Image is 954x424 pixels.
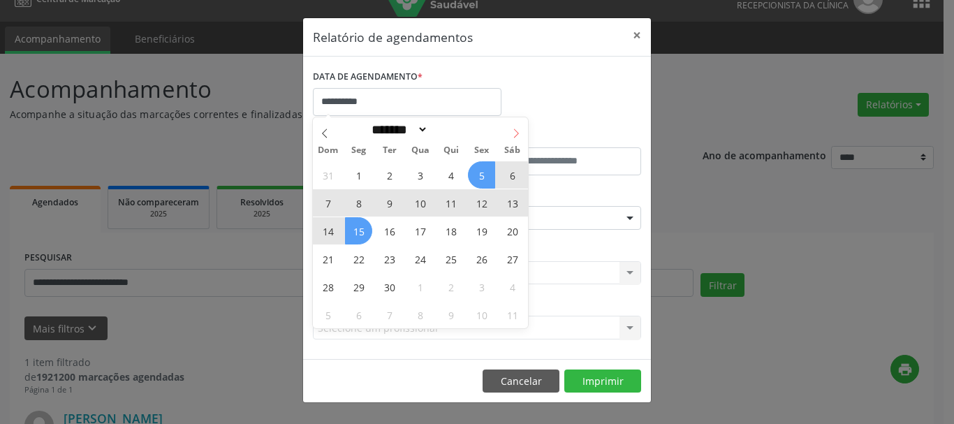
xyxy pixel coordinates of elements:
span: Setembro 7, 2025 [314,189,342,217]
span: Dom [313,146,344,155]
span: Setembro 16, 2025 [376,217,403,244]
span: Setembro 12, 2025 [468,189,495,217]
span: Setembro 6, 2025 [499,161,526,189]
span: Sex [467,146,497,155]
span: Outubro 7, 2025 [376,301,403,328]
span: Setembro 10, 2025 [406,189,434,217]
span: Setembro 23, 2025 [376,245,403,272]
span: Ter [374,146,405,155]
span: Setembro 24, 2025 [406,245,434,272]
span: Setembro 20, 2025 [499,217,526,244]
span: Setembro 2, 2025 [376,161,403,189]
span: Outubro 2, 2025 [437,273,464,300]
span: Setembro 13, 2025 [499,189,526,217]
span: Outubro 1, 2025 [406,273,434,300]
h5: Relatório de agendamentos [313,28,473,46]
span: Setembro 19, 2025 [468,217,495,244]
span: Setembro 25, 2025 [437,245,464,272]
span: Outubro 4, 2025 [499,273,526,300]
span: Setembro 26, 2025 [468,245,495,272]
button: Cancelar [483,370,559,393]
span: Setembro 8, 2025 [345,189,372,217]
span: Setembro 22, 2025 [345,245,372,272]
span: Sáb [497,146,528,155]
span: Outubro 3, 2025 [468,273,495,300]
span: Setembro 15, 2025 [345,217,372,244]
span: Setembro 1, 2025 [345,161,372,189]
span: Setembro 28, 2025 [314,273,342,300]
span: Setembro 5, 2025 [468,161,495,189]
span: Outubro 10, 2025 [468,301,495,328]
label: DATA DE AGENDAMENTO [313,66,423,88]
span: Setembro 21, 2025 [314,245,342,272]
span: Outubro 6, 2025 [345,301,372,328]
span: Setembro 11, 2025 [437,189,464,217]
button: Close [623,18,651,52]
span: Setembro 18, 2025 [437,217,464,244]
span: Outubro 5, 2025 [314,301,342,328]
span: Setembro 4, 2025 [437,161,464,189]
select: Month [367,122,428,137]
span: Agosto 31, 2025 [314,161,342,189]
span: Outubro 8, 2025 [406,301,434,328]
span: Setembro 3, 2025 [406,161,434,189]
span: Outubro 9, 2025 [437,301,464,328]
span: Setembro 9, 2025 [376,189,403,217]
span: Setembro 17, 2025 [406,217,434,244]
span: Setembro 27, 2025 [499,245,526,272]
span: Qua [405,146,436,155]
span: Setembro 29, 2025 [345,273,372,300]
input: Year [428,122,474,137]
span: Setembro 30, 2025 [376,273,403,300]
button: Imprimir [564,370,641,393]
span: Seg [344,146,374,155]
span: Qui [436,146,467,155]
span: Setembro 14, 2025 [314,217,342,244]
label: ATÉ [480,126,641,147]
span: Outubro 11, 2025 [499,301,526,328]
